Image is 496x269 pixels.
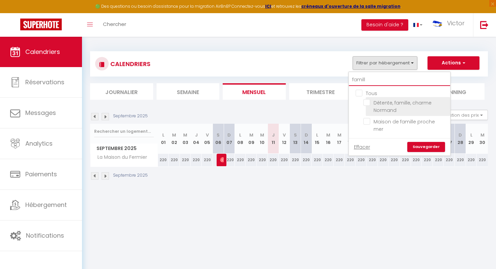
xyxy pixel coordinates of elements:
[183,132,187,138] abbr: M
[25,48,60,56] span: Calendriers
[268,124,279,154] th: 11
[98,13,131,37] a: Chercher
[235,124,246,154] th: 08
[290,124,301,154] th: 13
[169,124,180,154] th: 02
[480,21,489,29] img: logout
[337,132,341,138] abbr: M
[220,153,224,166] span: [PERSON_NAME]
[25,201,67,209] span: Hébergement
[348,71,451,156] div: Filtrer par hébergement
[283,132,286,138] abbr: V
[455,154,466,166] div: 220
[217,132,220,138] abbr: S
[422,83,485,100] li: Planning
[316,132,318,138] abbr: L
[180,154,191,166] div: 220
[195,132,198,138] abbr: J
[223,83,286,100] li: Mensuel
[433,20,443,27] img: ...
[466,154,477,166] div: 220
[480,132,485,138] abbr: M
[326,132,330,138] abbr: M
[428,56,479,70] button: Actions
[260,132,264,138] abbr: M
[353,56,417,70] button: Filtrer par hébergement
[459,132,462,138] abbr: D
[213,124,224,154] th: 06
[407,142,445,152] a: Sauvegarder
[191,154,202,166] div: 220
[224,154,235,166] div: 220
[157,83,220,100] li: Semaine
[301,3,401,9] a: créneaux d'ouverture de la salle migration
[202,154,213,166] div: 220
[455,124,466,154] th: 28
[162,132,164,138] abbr: L
[334,124,345,154] th: 17
[294,132,297,138] abbr: S
[246,124,257,154] th: 09
[113,113,148,119] p: Septembre 2025
[90,144,158,153] span: Septembre 2025
[323,124,334,154] th: 16
[400,154,411,166] div: 220
[191,124,202,154] th: 04
[349,74,450,86] input: Rechercher un logement...
[91,154,149,161] span: La Maison du Fermier
[433,154,444,166] div: 220
[378,154,389,166] div: 220
[180,124,191,154] th: 03
[202,124,213,154] th: 05
[323,154,334,166] div: 220
[334,154,345,166] div: 220
[265,3,271,9] a: ICI
[25,78,64,86] span: Réservations
[279,154,290,166] div: 220
[103,21,126,28] span: Chercher
[466,124,477,154] th: 29
[356,154,367,166] div: 220
[5,3,26,23] button: Ouvrir le widget de chat LiveChat
[25,170,57,178] span: Paiements
[90,83,153,100] li: Journalier
[268,154,279,166] div: 220
[246,154,257,166] div: 220
[290,154,301,166] div: 220
[345,154,356,166] div: 220
[361,19,408,31] button: Besoin d'aide ?
[169,154,180,166] div: 220
[289,83,352,100] li: Trimestre
[470,132,472,138] abbr: L
[257,154,268,166] div: 220
[25,139,53,148] span: Analytics
[312,124,323,154] th: 15
[257,124,268,154] th: 10
[224,124,235,154] th: 07
[26,231,64,240] span: Notifications
[354,143,370,151] a: Effacer
[374,118,435,132] span: Maison de famille proche mer
[389,154,400,166] div: 220
[345,124,356,154] th: 18
[301,124,312,154] th: 14
[109,56,150,71] h3: CALENDRIERS
[367,154,378,166] div: 220
[411,154,422,166] div: 220
[477,124,488,154] th: 30
[301,154,312,166] div: 220
[477,154,488,166] div: 220
[447,19,465,27] span: Victor
[227,132,231,138] abbr: D
[20,19,62,30] img: Super Booking
[113,172,148,179] p: Septembre 2025
[158,124,169,154] th: 01
[239,132,241,138] abbr: L
[279,124,290,154] th: 12
[25,109,56,117] span: Messages
[444,154,455,166] div: 220
[249,132,253,138] abbr: M
[374,99,432,114] span: Détente, famille, charme Normand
